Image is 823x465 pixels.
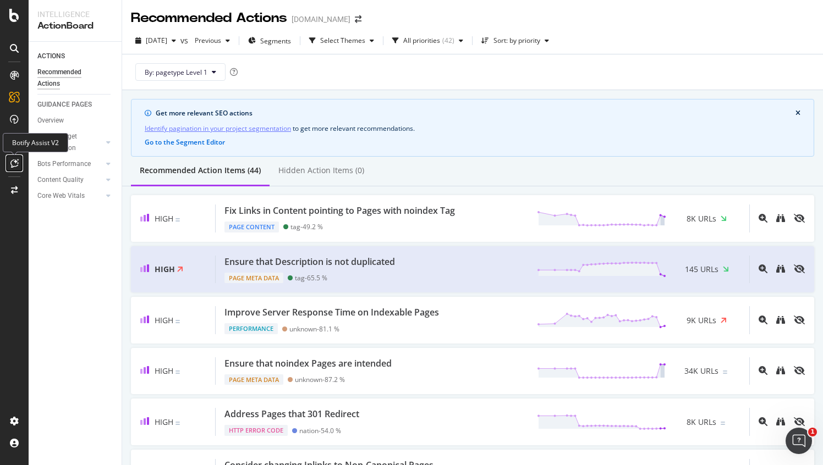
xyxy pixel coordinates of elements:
div: binoculars [776,214,785,223]
span: 34K URLs [684,366,718,377]
span: 8K URLs [687,417,716,428]
div: Page Meta Data [224,273,283,284]
span: Segments [260,36,291,46]
span: High [155,417,173,427]
button: Sort: by priority [477,32,553,49]
a: Content Quality [37,174,103,186]
div: ActionBoard [37,20,113,32]
img: Equal [721,422,725,425]
div: Bots Performance [37,158,91,170]
button: Previous [190,32,234,49]
a: Recommended Actions [37,67,114,90]
a: Identify pagination in your project segmentation [145,123,291,134]
div: eye-slash [794,315,805,324]
span: By: pagetype Level 1 [145,68,207,77]
div: Get more relevant SEO actions [156,108,795,118]
img: Equal [175,320,180,323]
div: [DOMAIN_NAME] [292,14,350,25]
span: High [155,213,173,224]
div: Overview [37,115,64,126]
div: binoculars [776,417,785,426]
a: binoculars [776,213,785,224]
div: Fix Links in Content pointing to Pages with noindex Tag [224,204,455,217]
span: vs [180,35,190,46]
a: Overview [37,115,114,126]
div: Botify Assist V2 [3,133,68,152]
button: Segments [244,32,295,49]
div: HTTP Error Code [224,425,288,436]
div: GUIDANCE PAGES [37,99,92,110]
div: tag - 65.5 % [295,274,327,282]
div: Hidden Action Items (0) [278,165,364,176]
span: 9K URLs [687,315,716,326]
div: ACTIONS [37,51,65,62]
span: 145 URLs [685,264,718,275]
span: 2025 Aug. 31st [146,36,167,45]
img: Equal [175,370,180,374]
a: binoculars [776,264,785,274]
a: binoculars [776,366,785,376]
div: Performance [224,323,278,334]
button: close banner [793,107,803,119]
a: Crawl Budget Optimization [37,131,103,154]
a: Core Web Vitals [37,190,103,202]
span: 1 [808,428,817,436]
div: Improve Server Response Time on Indexable Pages [224,306,439,319]
div: magnifying-glass-plus [759,264,767,273]
div: eye-slash [794,264,805,273]
div: eye-slash [794,417,805,426]
div: info banner [131,99,814,157]
img: Equal [175,422,180,425]
div: Ensure that Description is not duplicated [224,256,395,268]
div: binoculars [776,366,785,375]
iframe: Intercom live chat [786,428,812,454]
span: Previous [190,36,221,45]
a: binoculars [776,417,785,427]
div: Page Meta Data [224,374,283,385]
div: Page Content [224,222,279,232]
div: Content Quality [37,174,84,186]
div: magnifying-glass-plus [759,214,767,223]
div: unknown - 87.2 % [295,375,345,384]
div: magnifying-glass-plus [759,417,767,426]
button: Go to the Segment Editor [145,139,225,146]
span: High [155,315,173,325]
div: Recommended Actions [131,9,287,27]
button: All priorities(42) [388,32,468,49]
div: binoculars [776,315,785,324]
div: tag - 49.2 % [290,223,323,231]
button: Select Themes [305,32,378,49]
a: ACTIONS [37,51,114,62]
div: All priorities [403,37,440,44]
img: Equal [175,218,180,222]
div: binoculars [776,264,785,273]
a: Bots Performance [37,158,103,170]
div: magnifying-glass-plus [759,315,767,324]
div: ( 42 ) [442,37,454,44]
a: GUIDANCE PAGES [37,99,114,110]
div: eye-slash [794,366,805,375]
img: Equal [723,370,727,374]
div: eye-slash [794,214,805,223]
div: nation - 54.0 % [299,427,341,435]
div: Core Web Vitals [37,190,85,202]
div: unknown - 81.1 % [289,325,339,333]
div: Crawl Budget Optimization [37,131,95,154]
span: 8K URLs [687,213,716,224]
div: Recommended Actions [37,67,103,90]
div: Intelligence [37,9,113,20]
span: High [155,366,173,376]
button: By: pagetype Level 1 [135,63,226,81]
a: binoculars [776,315,785,325]
div: Address Pages that 301 Redirect [224,408,359,420]
div: magnifying-glass-plus [759,366,767,375]
div: Select Themes [320,37,365,44]
div: arrow-right-arrow-left [355,15,361,23]
div: Sort: by priority [493,37,540,44]
span: High [155,264,175,274]
div: Ensure that noindex Pages are intended [224,357,392,370]
div: Recommended Action Items (44) [140,165,261,176]
div: to get more relevant recommendations . [145,123,800,134]
button: [DATE] [131,32,180,49]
